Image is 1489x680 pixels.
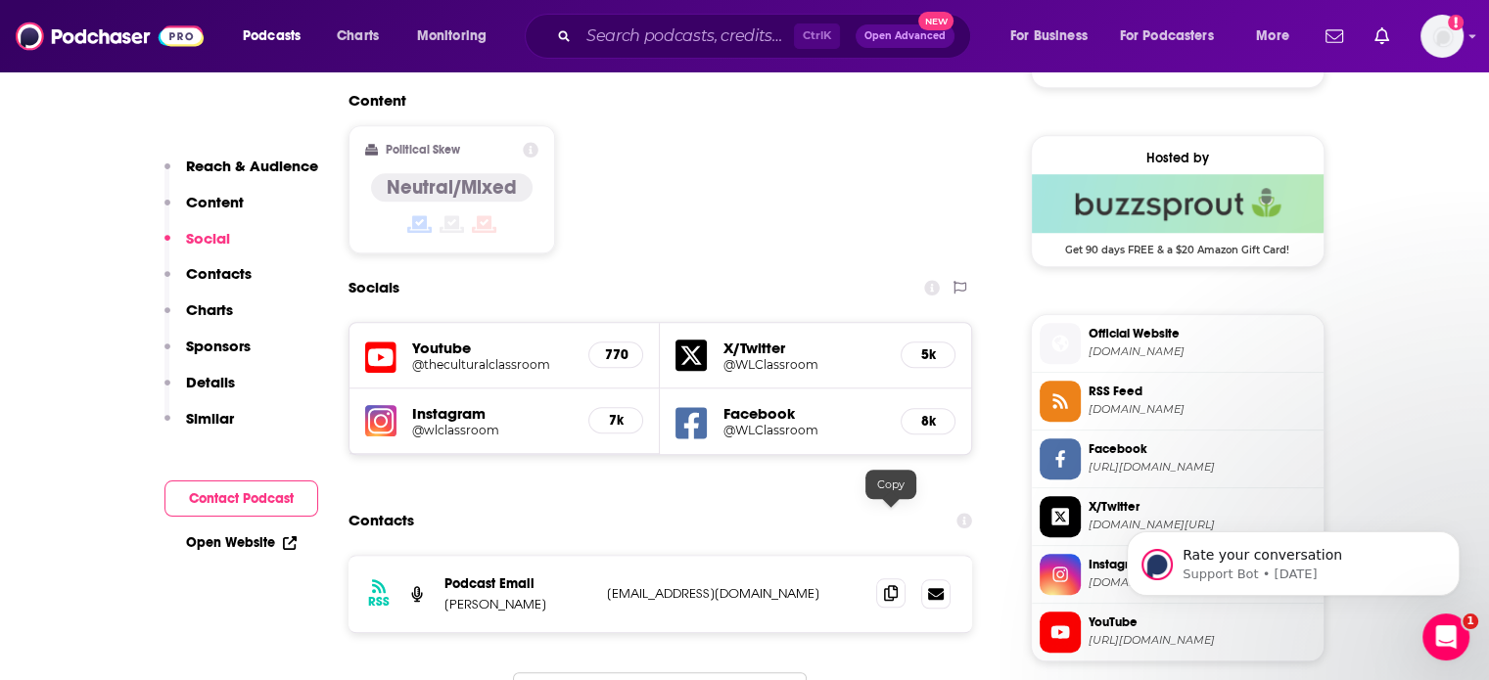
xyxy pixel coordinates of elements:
[1032,174,1324,233] img: Buzzsprout Deal: Get 90 days FREE & a $20 Amazon Gift Card!
[1089,402,1316,417] span: feeds.buzzsprout.com
[1448,15,1464,30] svg: Add a profile image
[444,575,591,592] p: Podcast Email
[186,157,318,175] p: Reach & Audience
[186,300,233,319] p: Charts
[1367,20,1397,53] a: Show notifications dropdown
[164,229,230,265] button: Social
[1040,554,1316,595] a: Instagram[DOMAIN_NAME][URL]
[349,91,957,110] h2: Content
[1040,381,1316,422] a: RSS Feed[DOMAIN_NAME]
[386,143,460,157] h2: Political Skew
[722,357,885,372] a: @WLClassroom
[794,23,840,49] span: Ctrl K
[605,412,627,429] h5: 7k
[417,23,487,50] span: Monitoring
[997,21,1112,52] button: open menu
[1089,344,1316,359] span: wlclassroom.com
[1089,498,1316,516] span: X/Twitter
[579,21,794,52] input: Search podcasts, credits, & more...
[1463,613,1478,629] span: 1
[186,373,235,391] p: Details
[1040,323,1316,364] a: Official Website[DOMAIN_NAME]
[164,264,252,300] button: Contacts
[365,405,396,436] img: iconImage
[1256,23,1289,50] span: More
[164,480,318,517] button: Contact Podcast
[722,404,885,423] h5: Facebook
[1089,460,1316,475] span: https://www.facebook.com/WLClassroom
[1420,15,1464,58] img: User Profile
[164,337,251,373] button: Sponsors
[1010,23,1088,50] span: For Business
[918,12,954,30] span: New
[412,404,574,423] h5: Instagram
[164,300,233,337] button: Charts
[164,409,234,445] button: Similar
[164,193,244,229] button: Content
[1089,440,1316,458] span: Facebook
[607,585,861,602] p: [EMAIL_ADDRESS][DOMAIN_NAME]
[186,534,297,551] a: Open Website
[349,502,414,539] h2: Contacts
[1089,518,1316,532] span: twitter.com/WLClassroom
[1032,174,1324,254] a: Buzzsprout Deal: Get 90 days FREE & a $20 Amazon Gift Card!
[186,193,244,211] p: Content
[164,157,318,193] button: Reach & Audience
[412,357,574,372] a: @theculturalclassroom
[186,409,234,428] p: Similar
[1089,383,1316,400] span: RSS Feed
[368,594,390,610] h3: RSS
[1032,233,1324,256] span: Get 90 days FREE & a $20 Amazon Gift Card!
[1089,325,1316,342] span: Official Website
[917,346,939,363] h5: 5k
[186,337,251,355] p: Sponsors
[1040,612,1316,653] a: YouTube[URL][DOMAIN_NAME]
[722,339,885,357] h5: X/Twitter
[229,21,326,52] button: open menu
[1422,613,1469,660] iframe: Intercom live chat
[186,229,230,248] p: Social
[1032,150,1324,166] div: Hosted by
[403,21,512,52] button: open menu
[164,373,235,409] button: Details
[1089,575,1316,590] span: instagram.com/wlclassroom
[243,23,301,50] span: Podcasts
[1107,21,1242,52] button: open menu
[722,423,885,437] a: @WLClassroom
[1089,633,1316,648] span: https://www.youtube.com/@theculturalclassroom
[1242,21,1314,52] button: open menu
[1040,496,1316,537] a: X/Twitter[DOMAIN_NAME][URL]
[543,14,990,59] div: Search podcasts, credits, & more...
[337,23,379,50] span: Charts
[865,470,916,499] div: Copy
[324,21,391,52] a: Charts
[917,413,939,430] h5: 8k
[16,18,204,55] img: Podchaser - Follow, Share and Rate Podcasts
[387,175,517,200] h4: Neutral/Mixed
[186,264,252,283] p: Contacts
[444,596,591,612] p: [PERSON_NAME]
[412,339,574,357] h5: Youtube
[864,31,946,41] span: Open Advanced
[856,24,954,48] button: Open AdvancedNew
[1089,613,1316,631] span: YouTube
[1420,15,1464,58] span: Logged in as N0elleB7
[1420,15,1464,58] button: Show profile menu
[605,346,627,363] h5: 770
[1318,20,1351,53] a: Show notifications dropdown
[1097,490,1489,627] iframe: Intercom notifications message
[1120,23,1214,50] span: For Podcasters
[1040,438,1316,479] a: Facebook[URL][DOMAIN_NAME]
[412,423,574,437] a: @wlclassroom
[1089,556,1316,573] span: Instagram
[349,269,399,306] h2: Socials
